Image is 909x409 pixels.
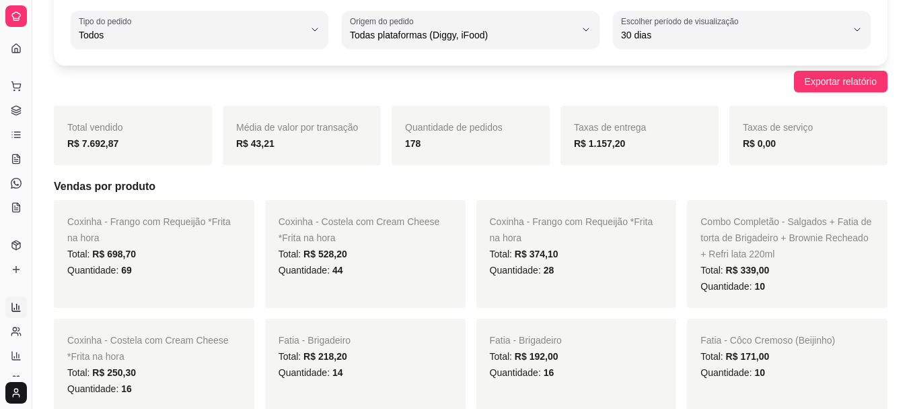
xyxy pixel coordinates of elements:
span: Total: [279,351,347,362]
span: Total: [490,249,558,259]
span: Total vendido [67,122,123,133]
span: Quantidade: [279,367,343,378]
button: Tipo do pedidoTodos [71,11,328,49]
span: Quantidade: [67,265,132,276]
span: Coxinha - Costela com Cream Cheese *Frita na hora [279,216,440,243]
span: Total: [490,351,558,362]
span: Total: [700,265,769,276]
span: Quantidade de pedidos [405,122,503,133]
span: Média de valor por transação [236,122,358,133]
span: R$ 250,30 [92,367,136,378]
span: Coxinha - Frango com Requeijão *Frita na hora [490,216,653,243]
span: 10 [754,281,765,292]
span: Total: [67,367,136,378]
span: Todas plataformas (Diggy, iFood) [350,28,575,42]
span: Fatia - Brigadeiro [490,335,562,346]
span: 16 [544,367,554,378]
span: 16 [121,383,132,394]
button: Escolher período de visualização30 dias [613,11,871,49]
span: Taxas de serviço [743,122,813,133]
span: Quantidade: [700,281,765,292]
span: Total: [67,249,136,259]
span: Fatia - Côco Cremoso (Beijinho) [700,335,835,346]
span: Coxinha - Frango com Requeijão *Frita na hora [67,216,231,243]
span: 30 dias [621,28,846,42]
span: Exportar relatório [805,74,877,89]
span: R$ 218,20 [303,351,347,362]
span: R$ 171,00 [726,351,770,362]
span: R$ 528,20 [303,249,347,259]
strong: 178 [405,138,421,149]
span: Combo Completão - Salgados + Fatia de torta de Brigadeiro + Brownie Recheado + Refri lata 220ml [700,216,871,259]
label: Tipo do pedido [79,15,136,27]
span: Todos [79,28,304,42]
span: Quantidade: [490,367,554,378]
span: Taxas de entrega [574,122,646,133]
span: Quantidade: [67,383,132,394]
span: R$ 698,70 [92,249,136,259]
strong: R$ 43,21 [236,138,275,149]
label: Escolher período de visualização [621,15,743,27]
span: Total: [279,249,347,259]
button: Exportar relatório [794,71,887,92]
strong: R$ 0,00 [743,138,776,149]
span: 14 [332,367,343,378]
h5: Vendas por produto [54,179,887,195]
span: 69 [121,265,132,276]
span: R$ 374,10 [515,249,558,259]
span: 28 [544,265,554,276]
span: 44 [332,265,343,276]
span: Quantidade: [490,265,554,276]
label: Origem do pedido [350,15,418,27]
span: 10 [754,367,765,378]
span: Coxinha - Costela com Cream Cheese *Frita na hora [67,335,229,362]
span: R$ 192,00 [515,351,558,362]
button: Origem do pedidoTodas plataformas (Diggy, iFood) [342,11,599,49]
span: Quantidade: [700,367,765,378]
strong: R$ 7.692,87 [67,138,118,149]
span: Total: [700,351,769,362]
strong: R$ 1.157,20 [574,138,625,149]
span: Quantidade: [279,265,343,276]
span: R$ 339,00 [726,265,770,276]
span: Fatia - Brigadeiro [279,335,351,346]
